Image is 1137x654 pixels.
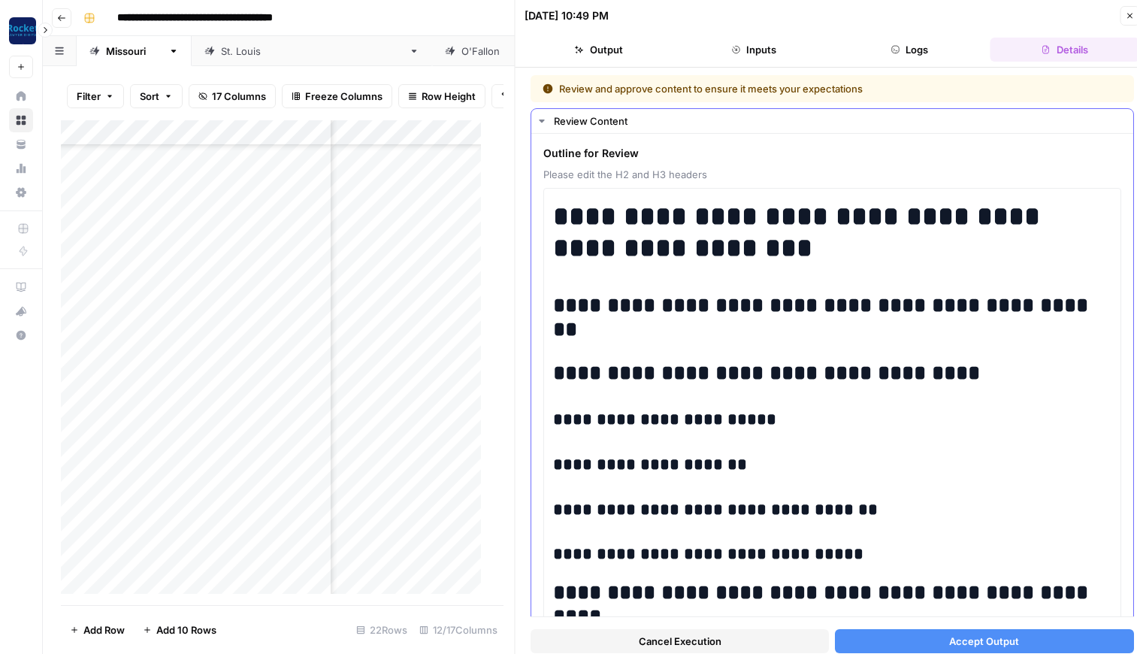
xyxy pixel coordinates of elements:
div: 22 Rows [350,618,413,642]
a: [US_STATE] [77,36,192,66]
div: [PERSON_NAME] [461,44,542,59]
a: [GEOGRAPHIC_DATA][PERSON_NAME] [192,36,432,66]
a: AirOps Academy [9,275,33,299]
span: Add 10 Rows [156,622,216,637]
button: Freeze Columns [282,84,392,108]
div: What's new? [10,300,32,322]
span: Freeze Columns [305,89,383,104]
span: Sort [140,89,159,104]
button: Cancel Execution [531,629,829,653]
img: Rocket Pilots Logo [9,17,36,44]
a: [PERSON_NAME] [432,36,571,66]
div: Review and approve content to ensure it meets your expectations [543,81,992,96]
button: What's new? [9,299,33,323]
a: Home [9,84,33,108]
a: Usage [9,156,33,180]
span: Add Row [83,622,125,637]
a: Your Data [9,132,33,156]
span: Cancel Execution [638,634,721,649]
button: 17 Columns [189,84,276,108]
button: Row Height [398,84,485,108]
span: Row Height [422,89,476,104]
a: Settings [9,180,33,204]
button: Sort [130,84,183,108]
span: Filter [77,89,101,104]
div: 12/17 Columns [413,618,503,642]
a: Browse [9,108,33,132]
span: 17 Columns [212,89,266,104]
div: [DATE] 10:49 PM [525,8,609,23]
div: Review Content [554,114,1124,129]
button: Inputs [679,38,829,62]
div: [US_STATE] [106,44,162,59]
button: Workspace: Rocket Pilots [9,12,33,50]
button: Filter [67,84,124,108]
button: Review Content [531,109,1133,133]
span: Outline for Review [543,146,1121,161]
button: Output [525,38,674,62]
button: Accept Output [835,629,1133,653]
button: Help + Support [9,323,33,347]
span: Please edit the H2 and H3 headers [543,167,1121,182]
button: Add Row [61,618,134,642]
button: Add 10 Rows [134,618,225,642]
div: [GEOGRAPHIC_DATA][PERSON_NAME] [221,44,403,59]
button: Logs [835,38,984,62]
span: Accept Output [949,634,1019,649]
